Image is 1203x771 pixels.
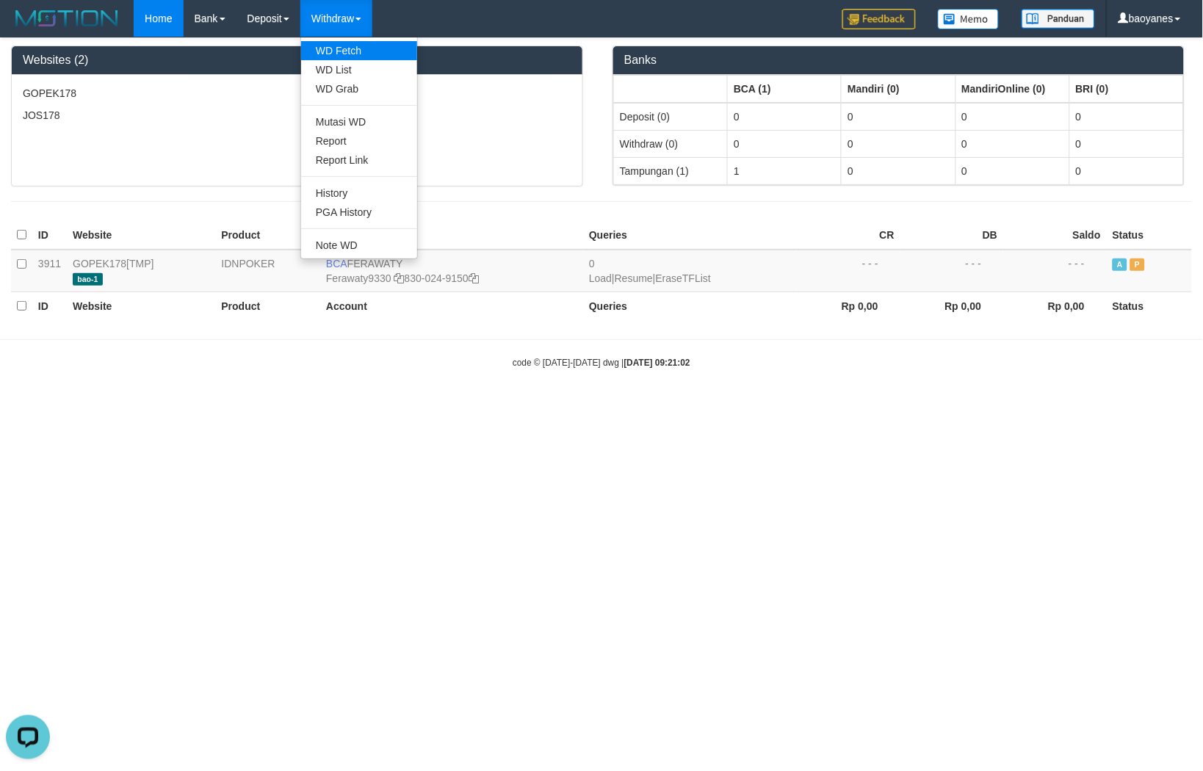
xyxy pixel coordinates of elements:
th: Group: activate to sort column ascending [1069,75,1183,103]
th: Rp 0,00 [1003,292,1107,319]
strong: [DATE] 09:21:02 [624,358,690,368]
td: Tampungan (1) [614,157,728,184]
th: Group: activate to sort column ascending [728,75,842,103]
span: | | [589,258,711,284]
a: Report [301,131,417,151]
h3: Banks [624,54,1173,67]
td: 0 [842,103,955,131]
td: 0 [728,130,842,157]
a: EraseTFList [656,272,711,284]
td: 0 [955,157,1069,184]
th: Website [67,221,215,250]
a: Resume [615,272,653,284]
small: code © [DATE]-[DATE] dwg | [513,358,690,368]
td: Deposit (0) [614,103,728,131]
td: 1 [728,157,842,184]
th: Account [320,292,583,319]
td: [TMP] [67,250,215,292]
td: 0 [842,157,955,184]
th: Product [215,292,320,319]
th: Group: activate to sort column ascending [614,75,728,103]
th: Rp 0,00 [900,292,1004,319]
td: 0 [955,103,1069,131]
th: Website [67,292,215,319]
td: 0 [1069,130,1183,157]
h3: Websites (2) [23,54,571,67]
th: Group: activate to sort column ascending [842,75,955,103]
td: 0 [728,103,842,131]
td: FERAWATY 830-024-9150 [320,250,583,292]
span: Paused [1130,258,1145,271]
th: CR [797,221,900,250]
td: 3911 [32,250,67,292]
a: Copy 8300249150 to clipboard [469,272,479,284]
span: bao-1 [73,273,103,286]
img: Feedback.jpg [842,9,916,29]
th: Rp 0,00 [797,292,900,319]
td: IDNPOKER [215,250,320,292]
td: 0 [955,130,1069,157]
td: 0 [842,130,955,157]
td: - - - [797,250,900,292]
a: WD List [301,60,417,79]
a: PGA History [301,203,417,222]
th: Status [1107,221,1192,250]
a: Load [589,272,612,284]
th: Account [320,221,583,250]
a: Mutasi WD [301,112,417,131]
a: Copy Ferawaty9330 to clipboard [394,272,405,284]
a: History [301,184,417,203]
img: MOTION_logo.png [11,7,123,29]
th: Queries [583,221,797,250]
a: Ferawaty9330 [326,272,391,284]
th: Saldo [1003,221,1107,250]
a: Note WD [301,236,417,255]
img: Button%20Memo.svg [938,9,1000,29]
a: Report Link [301,151,417,170]
a: WD Fetch [301,41,417,60]
td: - - - [900,250,1004,292]
th: Group: activate to sort column ascending [955,75,1069,103]
td: Withdraw (0) [614,130,728,157]
th: ID [32,292,67,319]
th: ID [32,221,67,250]
a: WD Grab [301,79,417,98]
th: Product [215,221,320,250]
th: Queries [583,292,797,319]
td: 0 [1069,157,1183,184]
span: 0 [589,258,595,269]
th: Status [1107,292,1192,319]
p: GOPEK178 [23,86,571,101]
a: GOPEK178 [73,258,126,269]
td: - - - [1003,250,1107,292]
span: BCA [326,258,347,269]
td: 0 [1069,103,1183,131]
p: JOS178 [23,108,571,123]
img: panduan.png [1022,9,1095,29]
span: Active [1113,258,1127,271]
th: DB [900,221,1004,250]
button: Open LiveChat chat widget [6,6,50,50]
